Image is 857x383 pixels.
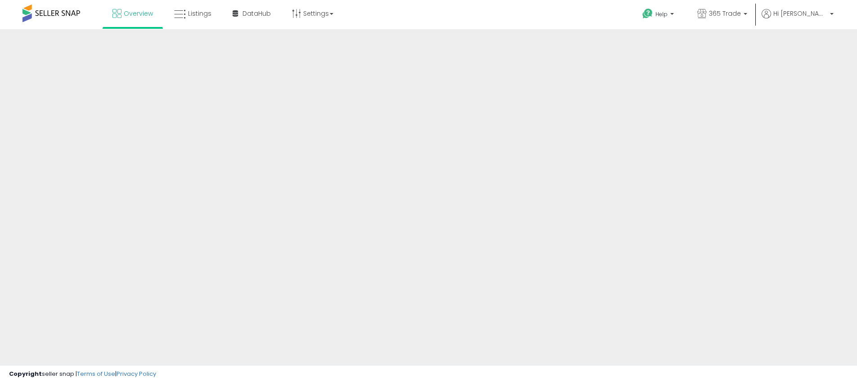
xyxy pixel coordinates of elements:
[117,370,156,378] a: Privacy Policy
[642,8,653,19] i: Get Help
[124,9,153,18] span: Overview
[242,9,271,18] span: DataHub
[9,370,42,378] strong: Copyright
[709,9,741,18] span: 365 Trade
[9,370,156,379] div: seller snap | |
[77,370,115,378] a: Terms of Use
[655,10,668,18] span: Help
[762,9,834,29] a: Hi [PERSON_NAME]
[635,1,683,29] a: Help
[188,9,211,18] span: Listings
[773,9,827,18] span: Hi [PERSON_NAME]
